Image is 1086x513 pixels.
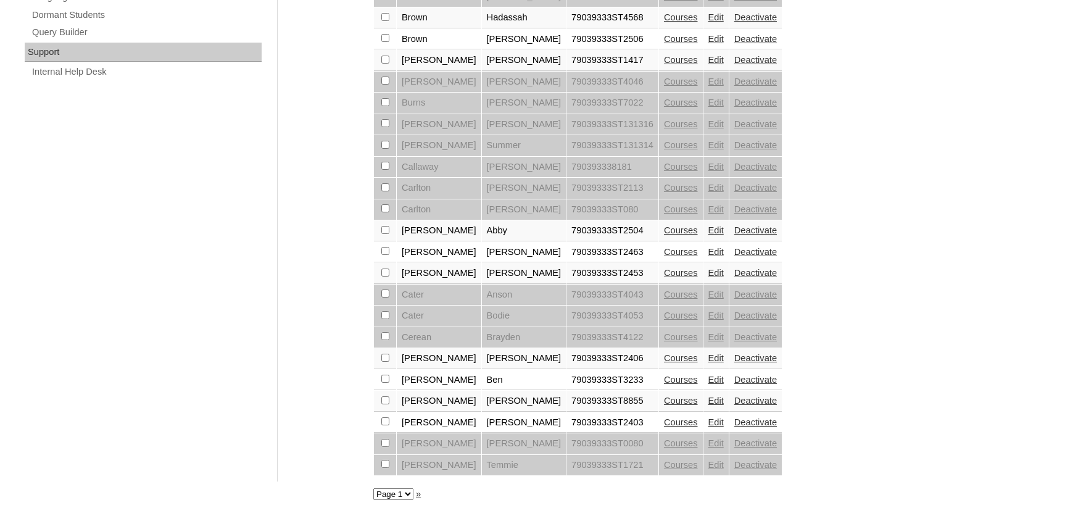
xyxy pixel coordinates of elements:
a: Deactivate [734,438,777,448]
a: Edit [708,34,724,44]
a: Courses [664,332,698,342]
a: Deactivate [734,268,777,278]
td: Ben [482,370,566,391]
a: Deactivate [734,55,777,65]
td: Bodie [482,306,566,327]
td: Carlton [397,199,481,220]
td: Summer [482,135,566,156]
a: Edit [708,353,724,363]
td: Anson [482,285,566,306]
td: Brown [397,29,481,50]
td: [PERSON_NAME] [397,370,481,391]
td: Cerean [397,327,481,348]
td: 79039333ST4053 [566,306,658,327]
a: Deactivate [734,98,777,107]
td: Hadassah [482,7,566,28]
a: Deactivate [734,77,777,86]
td: [PERSON_NAME] [482,412,566,433]
a: Deactivate [734,34,777,44]
a: Edit [708,438,724,448]
a: Deactivate [734,140,777,150]
a: Deactivate [734,332,777,342]
td: Temmie [482,455,566,476]
td: [PERSON_NAME] [397,433,481,454]
td: [PERSON_NAME] [482,178,566,199]
a: Deactivate [734,353,777,363]
td: [PERSON_NAME] [397,242,481,263]
a: Courses [664,34,698,44]
td: Callaway [397,157,481,178]
a: Deactivate [734,204,777,214]
td: [PERSON_NAME] [397,220,481,241]
a: Courses [664,438,698,448]
a: Deactivate [734,162,777,172]
td: [PERSON_NAME] [397,114,481,135]
td: 79039333ST4046 [566,72,658,93]
td: 79039333ST3233 [566,370,658,391]
td: [PERSON_NAME] [482,433,566,454]
td: 79039333ST2506 [566,29,658,50]
a: Courses [664,162,698,172]
td: [PERSON_NAME] [397,391,481,412]
a: Edit [708,183,724,193]
a: Courses [664,460,698,470]
a: Edit [708,98,724,107]
a: Deactivate [734,311,777,320]
a: Courses [664,311,698,320]
a: Deactivate [734,290,777,299]
a: Courses [664,225,698,235]
a: Deactivate [734,247,777,257]
a: Courses [664,353,698,363]
td: Brown [397,7,481,28]
td: [PERSON_NAME] [482,263,566,284]
td: 79039333ST2504 [566,220,658,241]
a: Courses [664,204,698,214]
a: Courses [664,417,698,427]
a: Courses [664,268,698,278]
a: Edit [708,290,724,299]
td: 79039333ST0080 [566,433,658,454]
a: Edit [708,332,724,342]
a: Edit [708,268,724,278]
a: Edit [708,247,724,257]
a: Deactivate [734,375,777,385]
td: [PERSON_NAME] [482,114,566,135]
td: 79039333ST1417 [566,50,658,71]
td: [PERSON_NAME] [482,199,566,220]
td: 79039333ST2406 [566,348,658,369]
a: Deactivate [734,396,777,406]
td: [PERSON_NAME] [397,348,481,369]
a: Courses [664,140,698,150]
a: Query Builder [31,25,262,40]
td: 79039333ST080 [566,199,658,220]
a: Edit [708,311,724,320]
td: Carlton [397,178,481,199]
td: 79039333ST7022 [566,93,658,114]
a: Courses [664,375,698,385]
td: 79039333ST1721 [566,455,658,476]
a: Dormant Students [31,7,262,23]
a: Edit [708,375,724,385]
a: Edit [708,119,724,129]
td: Cater [397,306,481,327]
td: [PERSON_NAME] [482,93,566,114]
td: Brayden [482,327,566,348]
a: Deactivate [734,417,777,427]
a: Deactivate [734,460,777,470]
td: Burns [397,93,481,114]
td: 790393338181 [566,157,658,178]
td: 79039333ST4568 [566,7,658,28]
a: Deactivate [734,119,777,129]
td: [PERSON_NAME] [482,50,566,71]
td: [PERSON_NAME] [482,242,566,263]
a: Edit [708,55,724,65]
td: 79039333ST131316 [566,114,658,135]
a: Courses [664,12,698,22]
a: Deactivate [734,12,777,22]
td: [PERSON_NAME] [482,348,566,369]
a: Edit [708,77,724,86]
td: 79039333ST8855 [566,391,658,412]
div: Support [25,43,262,62]
td: [PERSON_NAME] [397,263,481,284]
a: Edit [708,225,724,235]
